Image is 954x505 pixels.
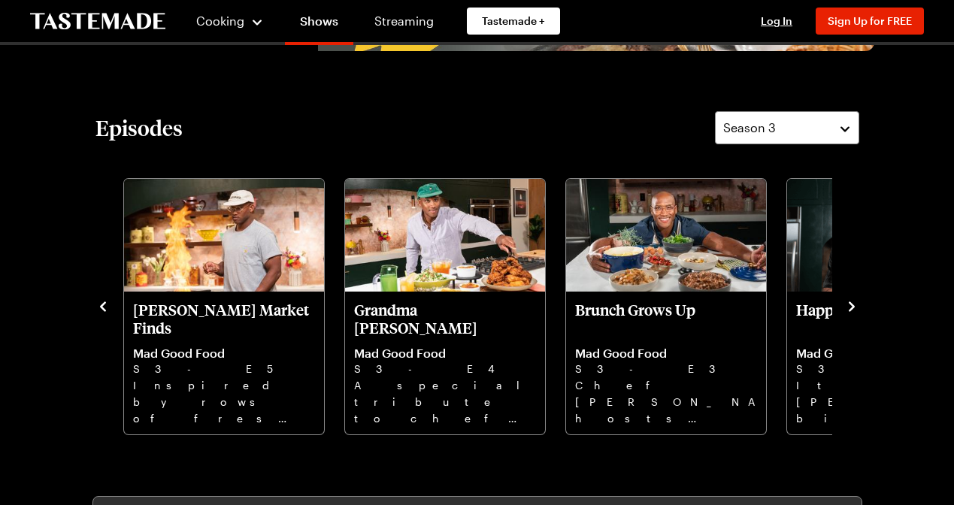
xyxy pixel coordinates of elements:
img: Brunch Grows Up [566,179,766,292]
p: S3 - E5 [133,361,315,377]
p: Chef [PERSON_NAME] hosts brunch with his famous ‘yelluh’ grit bowl bar with savory toppings and c... [575,377,757,425]
a: Farmer's Market Finds [133,301,315,425]
div: Farmer's Market Finds [124,179,324,434]
p: Grandma [PERSON_NAME] [354,301,536,337]
h2: Episodes [95,114,183,141]
a: To Tastemade Home Page [30,13,165,30]
p: S3 - E3 [575,361,757,377]
div: Brunch Grows Up [566,179,766,434]
span: Tastemade + [482,14,545,29]
p: Inspired by rows of fresh fruit and veggies at the farmers market chef [PERSON_NAME] creates a ga... [133,377,315,425]
button: Cooking [195,3,264,39]
button: Sign Up for FREE [816,8,924,35]
a: Brunch Grows Up [575,301,757,425]
p: Mad Good Food [575,346,757,361]
p: Mad Good Food [354,346,536,361]
div: 6 / 8 [565,174,786,436]
a: Shows [285,3,353,45]
div: 5 / 8 [344,174,565,436]
p: [PERSON_NAME] Market Finds [133,301,315,337]
button: Log In [747,14,807,29]
img: Grandma Estelle [345,179,545,292]
a: Grandma Estelle [354,301,536,425]
div: 4 / 8 [123,174,344,436]
span: Season 3 [723,119,776,137]
span: Sign Up for FREE [828,14,912,27]
button: Season 3 [715,111,859,144]
div: Grandma Estelle [345,179,545,434]
p: Brunch Grows Up [575,301,757,337]
p: A special tribute to chef [PERSON_NAME] grandma and her southern family recipes. [354,377,536,425]
span: Log In [761,14,792,27]
a: Tastemade + [467,8,560,35]
img: Farmer's Market Finds [124,179,324,292]
p: Mad Good Food [133,346,315,361]
button: navigate to next item [844,296,859,314]
p: S3 - E4 [354,361,536,377]
span: Cooking [196,14,244,28]
button: navigate to previous item [95,296,111,314]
